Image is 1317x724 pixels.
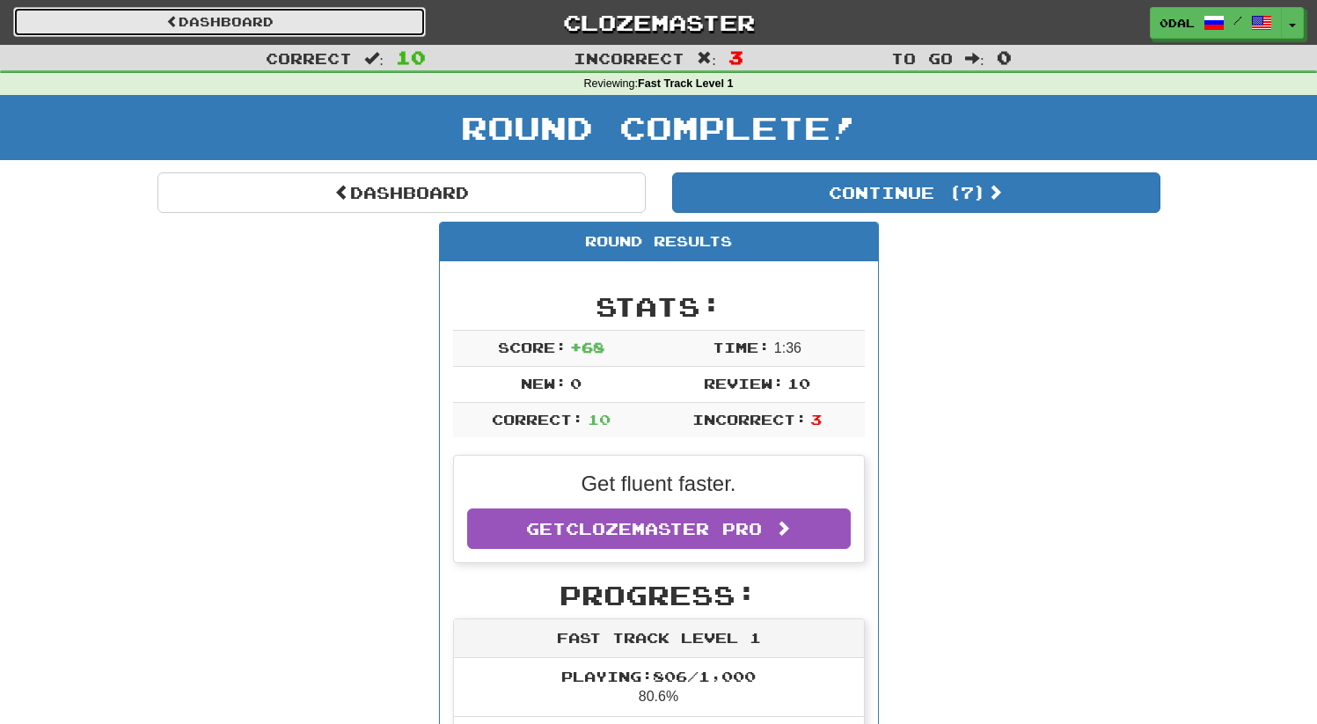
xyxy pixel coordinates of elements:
[997,47,1012,68] span: 0
[13,7,426,37] a: Dashboard
[452,7,865,38] a: Clozemaster
[467,469,851,499] p: Get fluent faster.
[1233,14,1242,26] span: /
[396,47,426,68] span: 10
[638,77,734,90] strong: Fast Track Level 1
[521,375,567,391] span: New:
[588,411,611,428] span: 10
[364,51,384,66] span: :
[454,619,864,658] div: Fast Track Level 1
[266,49,352,67] span: Correct
[498,339,567,355] span: Score:
[157,172,646,213] a: Dashboard
[453,581,865,610] h2: Progress:
[570,375,582,391] span: 0
[672,172,1160,213] button: Continue (7)
[1160,15,1195,31] span: 0dal
[810,411,822,428] span: 3
[574,49,684,67] span: Incorrect
[570,339,604,355] span: + 68
[697,51,716,66] span: :
[728,47,743,68] span: 3
[561,668,756,684] span: Playing: 806 / 1,000
[454,658,864,718] li: 80.6%
[787,375,810,391] span: 10
[467,508,851,549] a: GetClozemaster Pro
[774,340,801,355] span: 1 : 36
[692,411,807,428] span: Incorrect:
[440,223,878,261] div: Round Results
[453,292,865,321] h2: Stats:
[704,375,784,391] span: Review:
[965,51,984,66] span: :
[492,411,583,428] span: Correct:
[1150,7,1282,39] a: 0dal /
[891,49,953,67] span: To go
[6,110,1311,145] h1: Round Complete!
[566,519,762,538] span: Clozemaster Pro
[713,339,770,355] span: Time:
